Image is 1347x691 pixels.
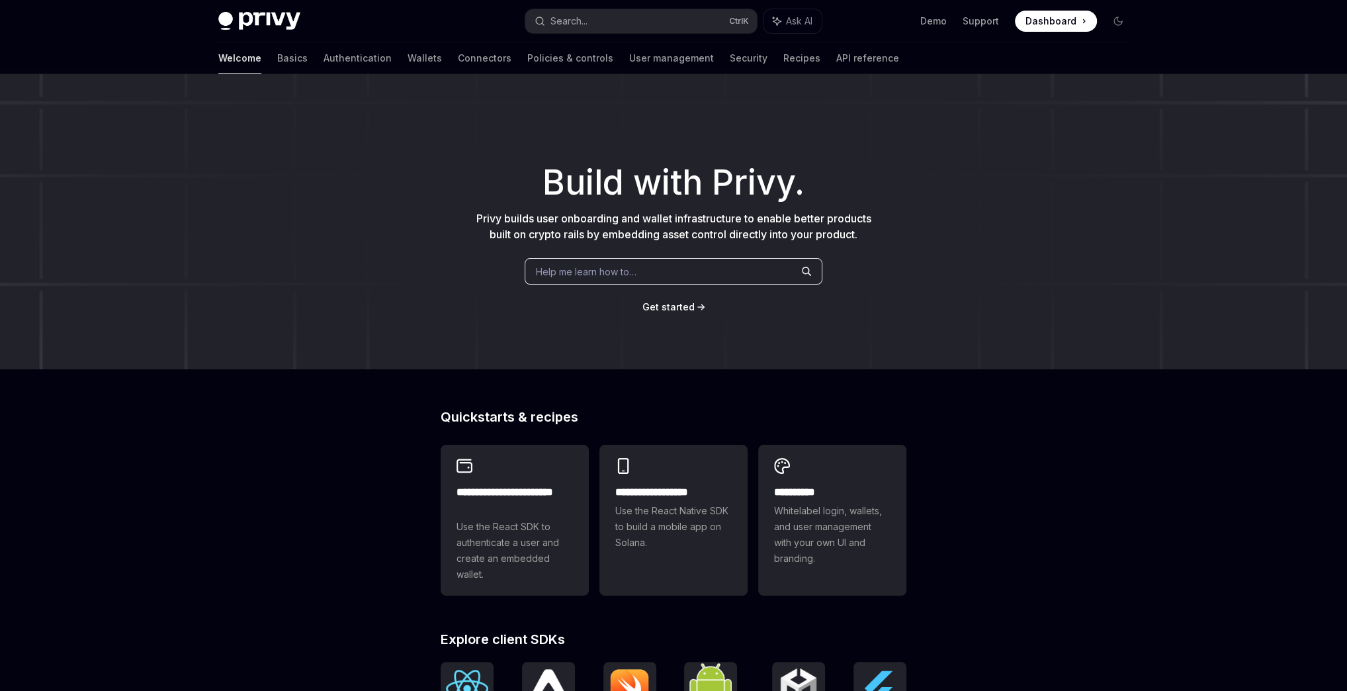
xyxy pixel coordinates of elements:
span: Ctrl K [729,16,749,26]
a: Support [963,15,999,28]
img: dark logo [218,12,300,30]
span: Help me learn how to… [536,265,636,279]
span: Get started [642,301,695,312]
a: Connectors [458,42,511,74]
button: Toggle dark mode [1108,11,1129,32]
span: Explore client SDKs [441,633,565,646]
a: Basics [277,42,308,74]
a: User management [629,42,714,74]
a: API reference [836,42,899,74]
span: Ask AI [786,15,812,28]
span: Whitelabel login, wallets, and user management with your own UI and branding. [774,503,891,567]
span: Dashboard [1025,15,1076,28]
button: Search...CtrlK [525,9,757,33]
a: **** **** **** ***Use the React Native SDK to build a mobile app on Solana. [599,445,748,596]
a: Dashboard [1015,11,1097,32]
button: Ask AI [763,9,822,33]
span: Quickstarts & recipes [441,410,578,424]
span: Use the React SDK to authenticate a user and create an embedded wallet. [456,519,573,582]
a: Policies & controls [527,42,613,74]
a: Recipes [783,42,820,74]
a: Security [730,42,767,74]
span: Privy builds user onboarding and wallet infrastructure to enable better products built on crypto ... [476,212,871,241]
a: Demo [920,15,947,28]
a: Authentication [324,42,392,74]
a: Wallets [408,42,442,74]
a: Welcome [218,42,261,74]
a: Get started [642,300,695,314]
a: **** *****Whitelabel login, wallets, and user management with your own UI and branding. [758,445,906,596]
span: Build with Privy. [543,171,804,195]
span: Use the React Native SDK to build a mobile app on Solana. [615,503,732,551]
div: Search... [550,13,587,29]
